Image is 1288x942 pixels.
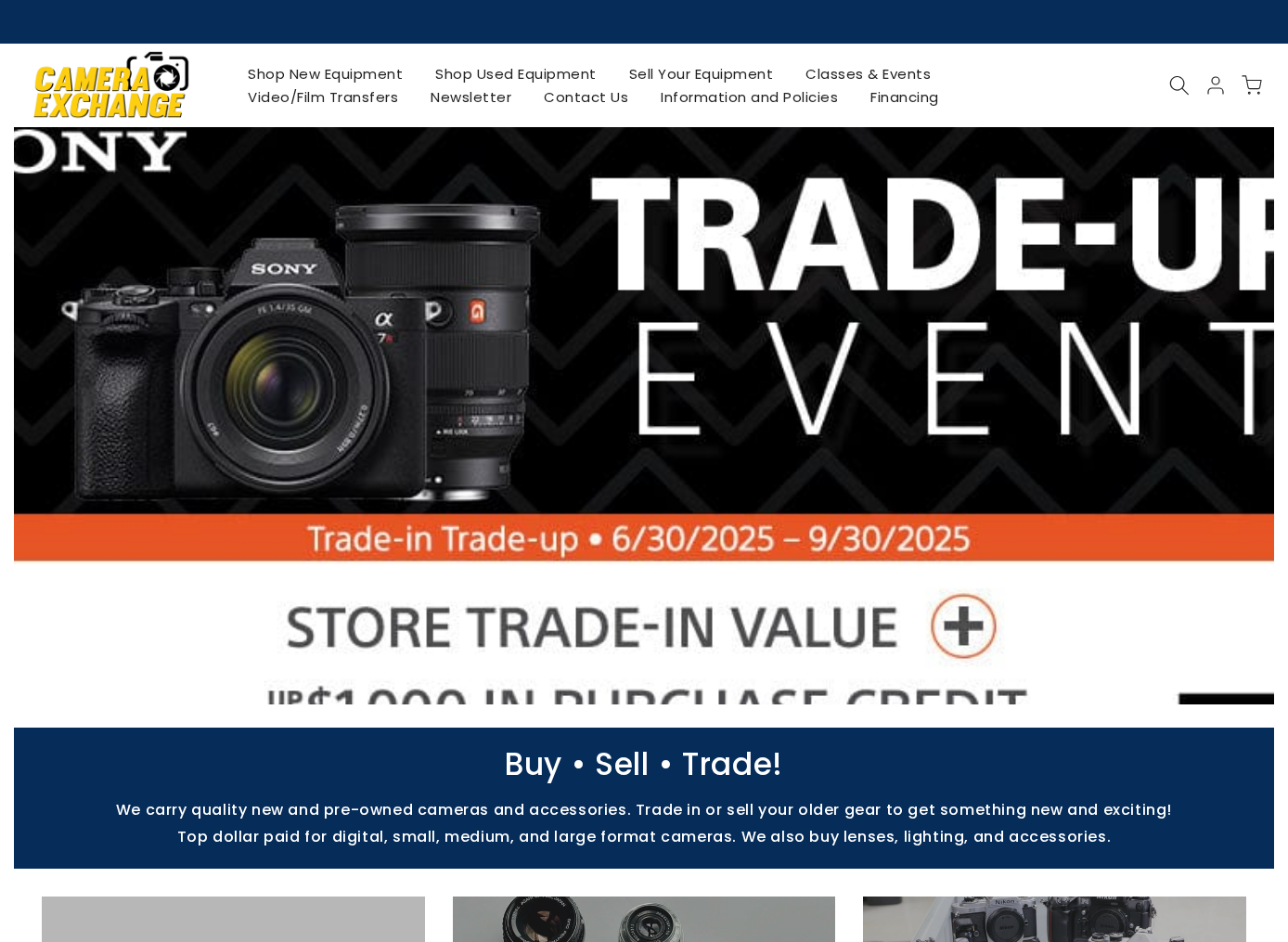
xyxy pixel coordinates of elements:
[528,85,645,109] a: Contact Us
[645,85,855,109] a: Information and Policies
[5,801,1283,819] p: We carry quality new and pre-owned cameras and accessories. Trade in or sell your older gear to g...
[5,755,1283,773] p: Buy • Sell • Trade!
[415,85,528,109] a: Newsletter
[5,828,1283,845] p: Top dollar paid for digital, small, medium, and large format cameras. We also buy lenses, lightin...
[855,85,956,109] a: Financing
[419,62,613,85] a: Shop Used Equipment
[232,62,419,85] a: Shop New Equipment
[612,62,790,85] a: Sell Your Equipment
[232,85,415,109] a: Video/Film Transfers
[790,62,947,85] a: Classes & Events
